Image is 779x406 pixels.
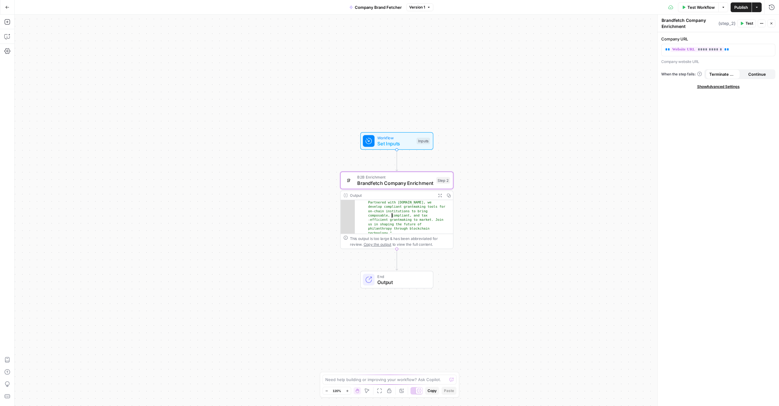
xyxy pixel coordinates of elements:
[355,4,402,10] span: Company Brand Fetcher
[377,273,427,279] span: End
[697,84,740,89] span: Show Advanced Settings
[662,17,717,29] textarea: Brandfetch Company Enrichment
[734,4,748,10] span: Publish
[737,19,756,27] button: Test
[417,138,430,144] div: Inputs
[718,20,735,26] span: ( step_2 )
[364,242,391,246] span: Copy the output
[357,174,433,180] span: B2B Enrichment
[442,387,456,395] button: Paste
[377,140,414,147] span: Set Inputs
[425,387,439,395] button: Copy
[340,172,453,249] div: B2B EnrichmentBrandfetch Company EnrichmentStep 2Output Partnered with [DOMAIN_NAME], we develop ...
[678,2,718,12] button: Test Workflow
[661,59,775,65] p: Company website URL
[340,132,453,150] div: WorkflowSet InputsInputs
[746,21,753,26] span: Test
[350,193,433,198] div: Output
[409,5,425,10] span: Version 1
[436,177,450,184] div: Step 2
[407,3,433,11] button: Version 1
[345,177,352,184] img: d2drbpdw36vhgieguaa2mb4tee3c
[377,279,427,286] span: Output
[396,150,398,171] g: Edge from start to step_2
[396,249,398,270] g: Edge from step_2 to end
[740,69,774,79] button: Continue
[709,71,736,77] span: Terminate Workflow
[687,4,715,10] span: Test Workflow
[428,388,437,394] span: Copy
[346,2,405,12] button: Company Brand Fetcher
[350,235,450,247] div: This output is too large & has been abbreviated for review. to view the full content.
[731,2,752,12] button: Publish
[661,36,775,42] label: Company URL
[357,179,433,187] span: Brandfetch Company Enrichment
[340,271,453,289] div: EndOutput
[661,71,702,77] a: When the step fails:
[377,135,414,141] span: Workflow
[444,388,454,394] span: Paste
[748,71,766,77] span: Continue
[333,388,341,393] span: 120%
